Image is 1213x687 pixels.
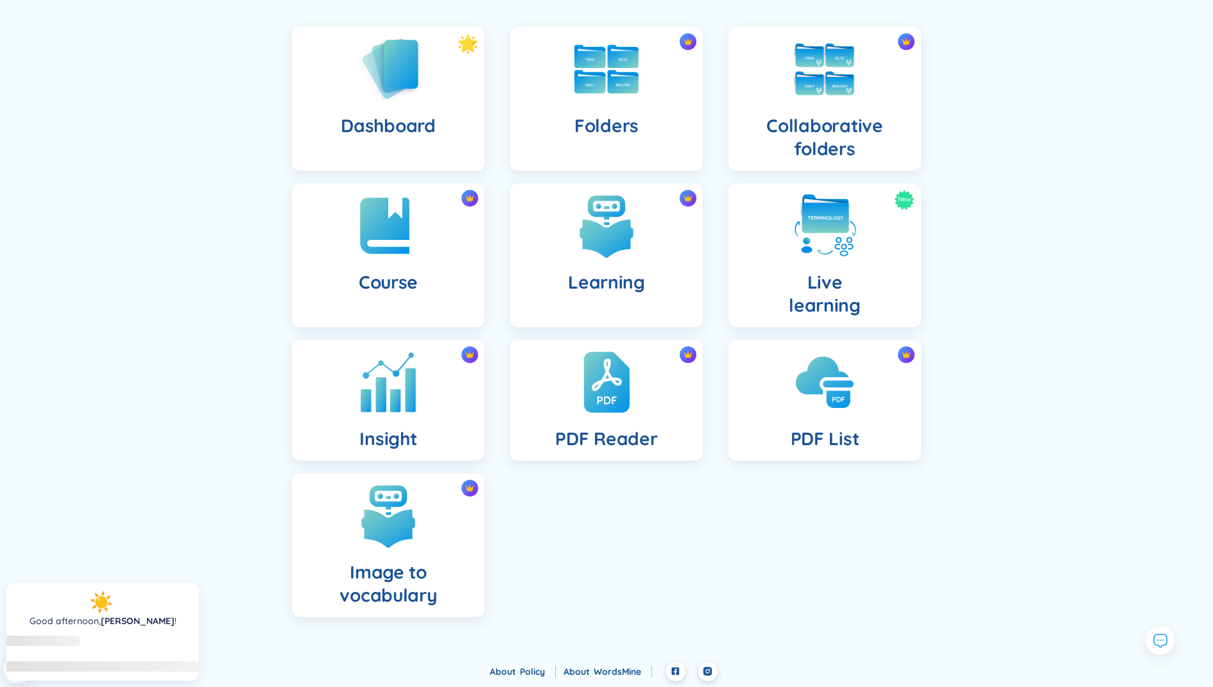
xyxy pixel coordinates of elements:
img: crown icon [465,350,474,359]
img: crown icon [684,37,693,46]
div: v 4.0.25 [36,21,63,31]
a: [PERSON_NAME] [101,615,175,627]
a: Policy [520,666,556,677]
h4: Dashboard [341,114,435,137]
img: crown icon [684,194,693,203]
div: Keywords by Traffic [142,76,216,84]
h4: Collaborative folders [739,114,911,160]
a: crown iconCourse [279,183,497,327]
img: tab_keywords_by_traffic_grey.svg [128,74,138,85]
a: crown iconImage to vocabulary [279,473,497,617]
div: About [490,665,556,679]
h4: Course [359,271,418,294]
a: crown iconPDF Reader [497,340,716,461]
img: tab_domain_overview_orange.svg [35,74,45,85]
h4: PDF List [791,427,859,450]
div: Domain Overview [49,76,115,84]
img: crown icon [684,350,693,359]
h4: Folders [574,114,639,137]
h4: Image to vocabulary [302,561,474,607]
span: Good afternoon , [30,615,101,627]
img: crown icon [465,484,474,493]
div: About [563,665,652,679]
h4: Learning [568,271,645,294]
h4: Live learning [789,271,861,317]
a: crown iconInsight [279,340,497,461]
a: crown iconCollaborative folders [716,27,934,171]
a: Dashboard [279,27,497,171]
img: crown icon [902,350,911,359]
img: logo_orange.svg [21,21,31,31]
div: ! [30,614,176,628]
span: New [898,190,911,210]
a: WordsMine [594,666,652,677]
h4: Insight [359,427,417,450]
a: NewLivelearning [716,183,934,327]
a: crown iconPDF List [716,340,934,461]
a: crown iconFolders [497,27,716,171]
h4: PDF Reader [555,427,657,450]
img: crown icon [902,37,911,46]
div: Domain: [DOMAIN_NAME] [33,33,141,44]
img: website_grey.svg [21,33,31,44]
img: crown icon [465,194,474,203]
a: crown iconLearning [497,183,716,327]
